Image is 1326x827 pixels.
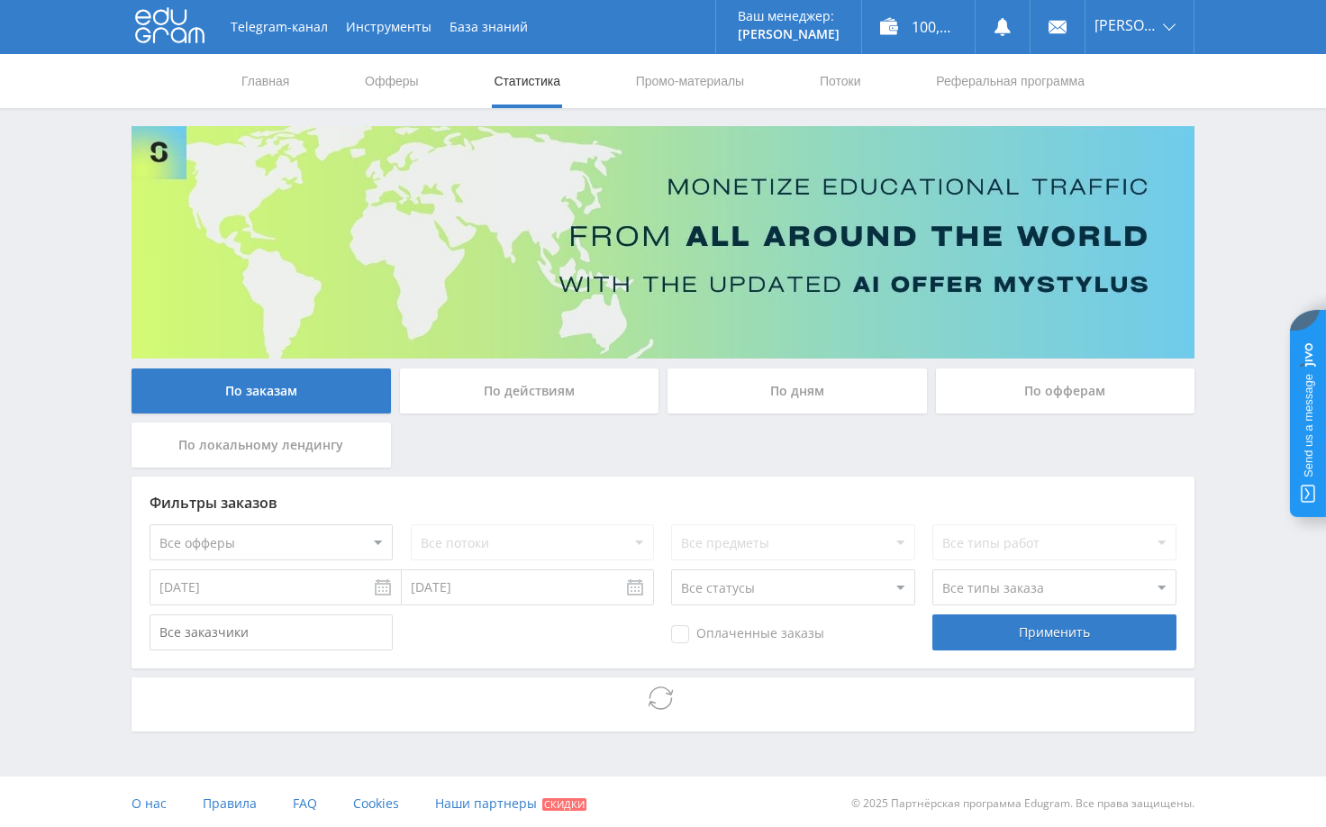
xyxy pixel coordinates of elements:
span: Cookies [353,795,399,812]
a: Главная [240,54,291,108]
a: Реферальная программа [934,54,1086,108]
span: Правила [203,795,257,812]
p: [PERSON_NAME] [738,27,840,41]
span: FAQ [293,795,317,812]
div: По заказам [132,368,391,413]
div: Фильтры заказов [150,495,1176,511]
span: О нас [132,795,167,812]
a: Промо-материалы [634,54,746,108]
span: Скидки [542,798,586,811]
a: Статистика [492,54,562,108]
span: Наши партнеры [435,795,537,812]
div: По локальному лендингу [132,423,391,468]
div: По дням [668,368,927,413]
span: Оплаченные заказы [671,625,824,643]
span: [PERSON_NAME] [1094,18,1158,32]
p: Ваш менеджер: [738,9,840,23]
a: Потоки [818,54,863,108]
img: Banner [132,126,1194,359]
div: Применить [932,614,1176,650]
div: По действиям [400,368,659,413]
input: Все заказчики [150,614,393,650]
a: Офферы [363,54,421,108]
div: По офферам [936,368,1195,413]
